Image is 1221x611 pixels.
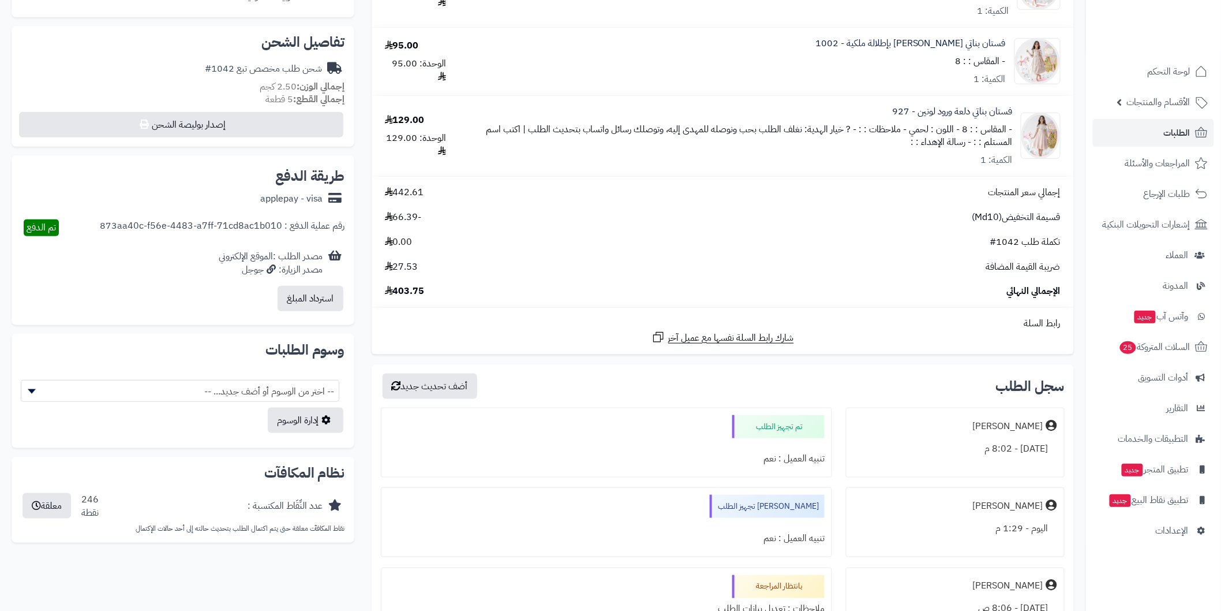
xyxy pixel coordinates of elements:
a: العملاء [1093,241,1214,269]
button: أضف تحديث جديد [383,374,477,399]
h2: طريقة الدفع [275,169,345,183]
span: المدونة [1163,278,1189,294]
span: تم الدفع [27,221,56,234]
span: جديد [1110,494,1131,507]
a: أدوات التسويق [1093,364,1214,392]
small: - رسالة الإهداء : : [911,135,971,149]
div: تنبيه العميل : نعم [388,527,825,550]
div: اليوم - 1:29 م [853,517,1057,540]
div: مصدر الزيارة: جوجل [219,263,323,277]
small: - اللون : لحمي [909,122,960,136]
span: ضريبة القيمة المضافة [986,260,1061,274]
a: إشعارات التحويلات البنكية [1093,211,1214,239]
span: الإجمالي النهائي [1007,285,1061,298]
small: - ? خيار الهدية: نغلف الطلب بحب ونوصله للمهدى إليه، وتوصلك رسائل واتساب بتحديث الطلب | اكتب اسم ا... [486,122,1012,150]
button: استرداد المبلغ [278,286,343,311]
div: الوحدة: 95.00 [385,57,446,84]
div: [PERSON_NAME] [973,420,1043,433]
a: وآتس آبجديد [1093,303,1214,330]
a: لوحة التحكم [1093,58,1214,85]
span: جديد [1134,311,1156,323]
div: مصدر الطلب :الموقع الإلكتروني [219,250,323,277]
h2: وسوم الطلبات [21,343,345,357]
a: فستان بناتي دلعة ورود لونين - 927 [892,105,1012,118]
span: أدوات التسويق [1138,370,1189,386]
div: بانتظار المراجعة [732,575,825,598]
div: نقطة [81,506,99,520]
strong: إجمالي الوزن: [297,80,345,94]
div: رابط السلة [376,317,1069,330]
a: السلات المتروكة25 [1093,333,1214,361]
span: تطبيق المتجر [1121,461,1189,478]
button: معلقة [23,493,71,519]
div: 246 [81,493,99,520]
span: المراجعات والأسئلة [1125,155,1190,172]
a: الإعدادات [1093,517,1214,545]
h2: تفاصيل الشحن [21,35,345,49]
h2: نظام المكافآت [21,466,345,480]
span: التقارير [1167,400,1189,416]
span: طلبات الإرجاع [1144,186,1190,202]
span: إشعارات التحويلات البنكية [1103,217,1190,233]
span: 25 [1120,341,1136,354]
small: - المقاس : : 8 [962,122,1012,136]
span: الطلبات [1164,125,1190,141]
span: تطبيق نقاط البيع [1108,492,1189,508]
div: شحن طلب مخصص تبع 1042# [205,62,322,76]
div: [PERSON_NAME] تجهيز الطلب [710,495,825,518]
span: التطبيقات والخدمات [1118,431,1189,447]
strong: إجمالي القطع: [293,92,345,106]
div: [DATE] - 8:02 م [853,438,1057,460]
a: فستان بناتي [PERSON_NAME] بإطلالة ملكية - 1002 [815,37,1006,50]
div: [PERSON_NAME] [973,500,1043,513]
a: الطلبات [1093,119,1214,147]
div: الكمية: 1 [977,5,1009,18]
span: العملاء [1166,247,1189,263]
a: طلبات الإرجاع [1093,180,1214,208]
small: 5 قطعة [265,92,345,106]
a: التقارير [1093,394,1214,422]
span: تكملة طلب 1042# [990,236,1061,249]
span: -66.39 [385,211,422,224]
span: جديد [1122,464,1143,476]
div: تم تجهيز الطلب [732,415,825,438]
span: إجمالي سعر المنتجات [988,186,1061,199]
div: عدد النِّقَاط المكتسبة : [248,500,323,513]
span: الإعدادات [1156,523,1189,539]
div: الكمية: 1 [980,154,1012,167]
div: 95.00 [385,39,419,53]
a: تطبيق نقاط البيعجديد [1093,486,1214,514]
a: المراجعات والأسئلة [1093,150,1214,177]
span: الأقسام والمنتجات [1127,94,1190,110]
small: 2.50 كجم [260,80,345,94]
div: الكمية: 1 [974,73,1006,86]
span: وآتس آب [1133,308,1189,325]
span: لوحة التحكم [1148,64,1190,80]
small: - المقاس : : 8 [956,54,1006,68]
span: 27.53 [385,260,418,274]
span: 0.00 [385,236,413,249]
img: 1751172374-IMG_8193-90x90.jpeg [1021,113,1060,159]
span: قسيمة التخفيض(Md10) [972,211,1061,224]
div: رقم عملية الدفع : 873aa40c-f56e-4483-a7ff-71cd8ac1b010 [100,219,345,236]
h3: سجل الطلب [996,379,1065,393]
span: السلات المتروكة [1119,339,1190,355]
div: 129.00 [385,114,425,127]
div: تنبيه العميل : نعم [388,448,825,470]
img: 1750007385-IMG_8221-90x90.jpeg [1015,38,1060,84]
small: - ملاحظات : : [859,122,907,136]
button: إصدار بوليصة الشحن [19,112,343,137]
span: 442.61 [385,186,424,199]
span: شارك رابط السلة نفسها مع عميل آخر [668,331,794,345]
a: التطبيقات والخدمات [1093,425,1214,453]
div: الوحدة: 129.00 [385,132,446,158]
div: applepay - visa [260,192,323,206]
span: -- اختر من الوسوم أو أضف جديد... -- [21,380,339,402]
p: نقاط المكافآت معلقة حتى يتم اكتمال الطلب بتحديث حالته إلى أحد حالات الإكتمال [21,524,345,534]
div: [PERSON_NAME] [973,580,1043,593]
a: شارك رابط السلة نفسها مع عميل آخر [651,330,794,345]
span: 403.75 [385,285,425,298]
a: المدونة [1093,272,1214,300]
a: تطبيق المتجرجديد [1093,456,1214,483]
